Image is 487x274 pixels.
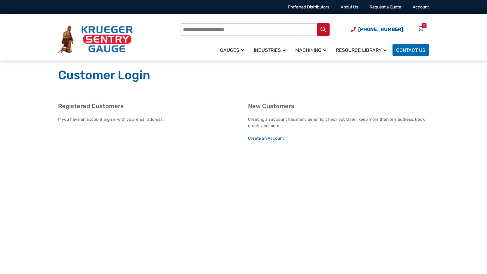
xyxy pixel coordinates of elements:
span: Industries [254,47,286,53]
h2: New Customers [248,102,429,110]
a: Industries [250,43,292,57]
h2: Registered Customers [58,102,239,110]
a: Phone Number (920) 434-8860 [351,26,403,33]
div: 0 [423,23,425,28]
a: Gauges [216,43,250,57]
a: Preferred Distributors [288,5,329,10]
p: Creating an account has many benefits: check out faster, keep more than one address, track orders... [248,116,429,142]
span: Gauges [220,47,244,53]
span: Contact Us [396,47,425,53]
span: [PHONE_NUMBER] [358,26,403,32]
p: If you have an account, sign in with your email address. [58,116,239,123]
span: Resource Library [336,47,386,53]
a: About Us [341,5,358,10]
a: Machining [292,43,332,57]
a: Account [413,5,429,10]
h1: Customer Login [58,68,429,83]
span: Machining [295,47,326,53]
a: Create an Account [248,136,284,141]
a: Request a Quote [370,5,401,10]
a: Resource Library [332,43,392,57]
img: Krueger Sentry Gauge [58,26,133,53]
a: Contact Us [392,44,429,56]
